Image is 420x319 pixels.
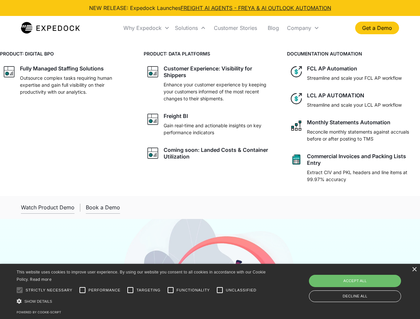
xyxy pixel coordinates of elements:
[287,116,420,145] a: network like iconMonthly Statements AutomationReconcile monthly statements against accruals befor...
[309,247,420,319] iframe: Chat Widget
[20,65,104,72] div: Fully Managed Staffing Solutions
[21,21,80,35] a: home
[21,201,74,214] a: open lightbox
[136,287,160,293] span: Targeting
[26,287,72,293] span: Strictly necessary
[307,119,390,126] div: Monthly Statements Automation
[88,287,121,293] span: Performance
[175,25,198,31] div: Solutions
[290,119,303,132] img: network like icon
[144,62,277,105] a: graph iconCustomer Experience: Visibility for ShippersEnhance your customer experience by keeping...
[146,147,160,160] img: graph icon
[144,110,277,139] a: graph iconFreight BIGain real-time and actionable insights on key performance indicators
[287,150,420,185] a: sheet iconCommercial Invoices and Packing Lists EntryExtract CIV and PKL headers and line items a...
[307,169,417,183] p: Extract CIV and PKL headers and line items at 99.97% accuracy
[307,92,364,99] div: LCL AP AUTOMATION
[86,201,120,214] a: Book a Demo
[164,113,188,119] div: Freight BI
[146,65,160,78] img: graph icon
[307,128,417,142] p: Reconcile monthly statements against accruals before or after posting to TMS
[307,153,417,166] div: Commercial Invoices and Packing Lists Entry
[164,122,274,136] p: Gain real-time and actionable insights on key performance indicators
[284,17,322,39] div: Company
[89,4,331,12] div: NEW RELEASE: Expedock Launches
[355,22,399,34] a: Get a Demo
[181,5,331,11] a: FREIGHT AI AGENTS - FREYA & AI OUTLOOK AUTOMATION
[164,147,274,160] div: Coming soon: Landed Costs & Container Utilization
[24,299,52,303] span: Show details
[307,65,357,72] div: FCL AP Automation
[164,81,274,102] p: Enhance your customer experience by keeping your customers informed of the most recent changes to...
[17,298,268,305] div: Show details
[290,153,303,166] img: sheet icon
[86,204,120,211] div: Book a Demo
[226,287,256,293] span: Unclassified
[262,17,284,39] a: Blog
[121,17,172,39] div: Why Expedock
[21,204,74,211] div: Watch Product Demo
[164,65,274,78] div: Customer Experience: Visibility for Shippers
[146,113,160,126] img: graph icon
[290,65,303,78] img: dollar icon
[17,310,61,314] a: Powered by cookie-script
[287,89,420,111] a: dollar iconLCL AP AUTOMATIONStreamline and scale your LCL AP workflow
[209,17,262,39] a: Customer Stories
[172,17,209,39] div: Solutions
[17,270,266,282] span: This website uses cookies to improve user experience. By using our website you consent to all coo...
[144,144,277,162] a: graph iconComing soon: Landed Costs & Container Utilization
[30,277,52,282] a: Read more
[287,25,311,31] div: Company
[307,74,402,81] p: Streamline and scale your FCL AP workflow
[307,101,402,108] p: Streamline and scale your LCL AP workflow
[177,287,210,293] span: Functionality
[20,74,130,95] p: Outsource complex tasks requiring human expertise and gain full visibility on their productivity ...
[287,50,420,57] h4: DOCUMENTATION AUTOMATION
[290,92,303,105] img: dollar icon
[21,21,80,35] img: Expedock Logo
[123,25,162,31] div: Why Expedock
[287,62,420,84] a: dollar iconFCL AP AutomationStreamline and scale your FCL AP workflow
[144,50,277,57] h4: PRODUCT: DATA PLATFORMS
[3,65,16,78] img: graph icon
